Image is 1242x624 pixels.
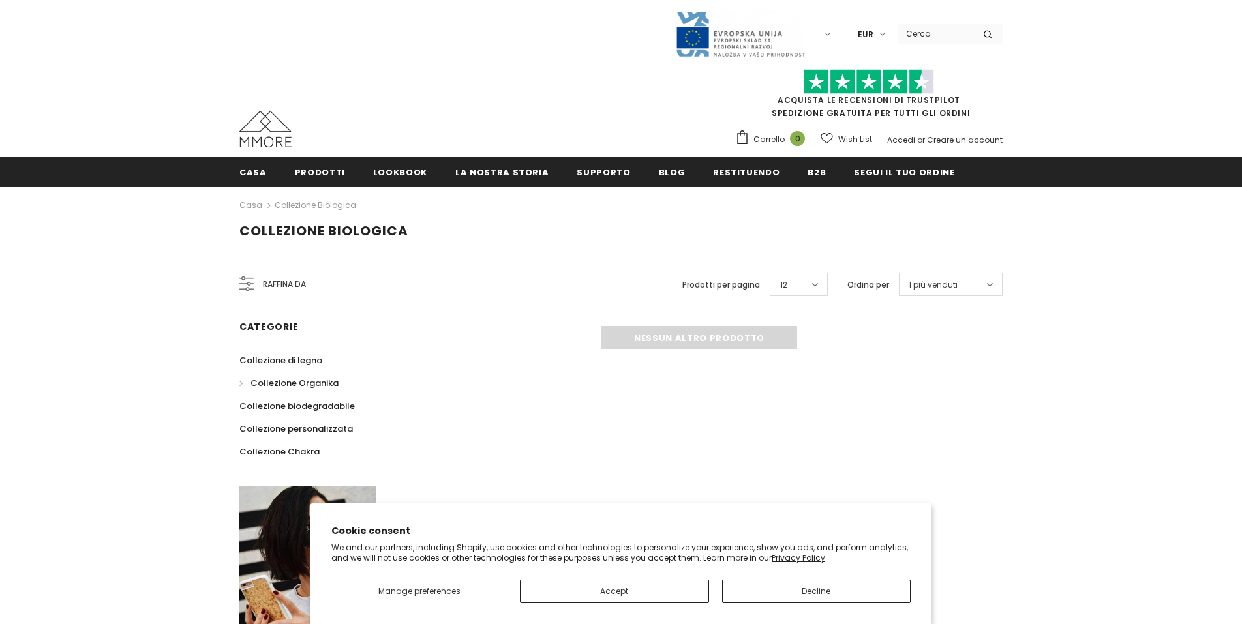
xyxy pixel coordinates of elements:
p: We and our partners, including Shopify, use cookies and other technologies to personalize your ex... [331,542,911,563]
button: Manage preferences [331,580,507,603]
span: Manage preferences [378,586,461,597]
span: Blog [659,166,686,179]
a: Wish List [821,128,872,151]
a: Prodotti [295,157,345,186]
span: La nostra storia [455,166,549,179]
span: Lookbook [373,166,427,179]
a: B2B [808,157,826,186]
a: Segui il tuo ordine [854,157,954,186]
span: Carrello [753,133,785,146]
a: Collezione di legno [239,349,322,372]
span: SPEDIZIONE GRATUITA PER TUTTI GLI ORDINI [735,75,1003,119]
span: 12 [780,278,787,291]
span: Collezione Organika [250,377,339,389]
a: Javni Razpis [675,28,806,39]
span: 0 [790,131,805,146]
a: Restituendo [713,157,780,186]
img: Fidati di Pilot Stars [804,69,934,95]
label: Ordina per [847,278,889,291]
label: Prodotti per pagina [682,278,760,291]
a: La nostra storia [455,157,549,186]
span: EUR [858,28,873,41]
span: Collezione personalizzata [239,423,353,435]
a: Carrello 0 [735,130,811,149]
input: Search Site [898,24,973,43]
a: supporto [577,157,630,186]
span: Raffina da [263,277,306,291]
span: B2B [808,166,826,179]
span: supporto [577,166,630,179]
button: Accept [520,580,709,603]
button: Decline [722,580,911,603]
a: Accedi [887,134,915,145]
a: Acquista le recensioni di TrustPilot [778,95,960,106]
span: Restituendo [713,166,780,179]
a: Creare un account [927,134,1003,145]
img: Casi MMORE [239,111,292,147]
a: Collezione personalizzata [239,417,353,440]
span: Categorie [239,320,298,333]
img: Javni Razpis [675,10,806,58]
a: Blog [659,157,686,186]
a: Privacy Policy [772,552,825,563]
a: Casa [239,198,262,213]
a: Lookbook [373,157,427,186]
a: Collezione Organika [239,372,339,394]
h2: Cookie consent [331,524,911,538]
span: or [917,134,925,145]
a: Casa [239,157,267,186]
span: Collezione biologica [239,222,408,240]
span: Collezione di legno [239,354,322,366]
a: Collezione biodegradabile [239,394,355,417]
a: Collezione Chakra [239,440,320,463]
span: Casa [239,166,267,179]
span: Collezione biodegradabile [239,400,355,412]
span: Collezione Chakra [239,445,320,458]
span: Wish List [838,133,872,146]
span: I più venduti [909,278,958,291]
a: Collezione biologica [275,200,356,211]
span: Prodotti [295,166,345,179]
span: Segui il tuo ordine [854,166,954,179]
